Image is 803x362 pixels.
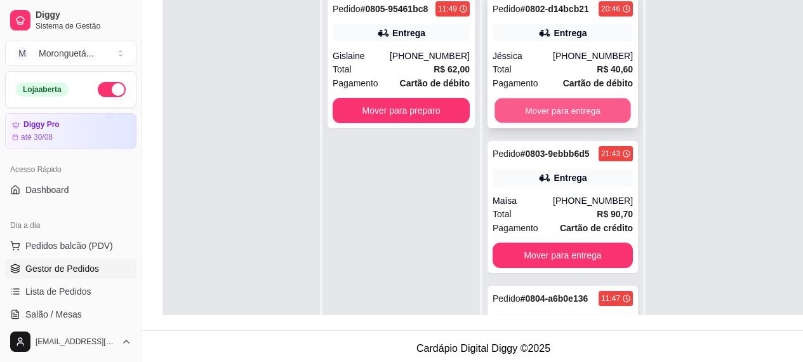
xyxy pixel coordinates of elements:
[493,62,512,76] span: Total
[493,4,521,14] span: Pedido
[553,50,633,62] div: [PHONE_NUMBER]
[98,82,126,97] button: Alterar Status
[434,64,470,74] strong: R$ 62,00
[438,4,457,14] div: 11:49
[36,337,116,347] span: [EMAIL_ADDRESS][DOMAIN_NAME]
[553,194,633,207] div: [PHONE_NUMBER]
[361,4,428,14] strong: # 0805-95461bc8
[5,258,136,279] a: Gestor de Pedidos
[521,293,588,304] strong: # 0804-a6b0e136
[597,209,633,219] strong: R$ 90,70
[601,293,620,304] div: 11:47
[5,5,136,36] a: DiggySistema de Gestão
[521,149,590,159] strong: # 0803-9ebbb6d5
[333,50,390,62] div: Gislaine
[25,239,113,252] span: Pedidos balcão (PDV)
[5,41,136,66] button: Select a team
[333,76,378,90] span: Pagamento
[333,4,361,14] span: Pedido
[493,50,553,62] div: Jéssica
[390,50,470,62] div: [PHONE_NUMBER]
[5,159,136,180] div: Acesso Rápido
[21,132,53,142] article: até 30/08
[597,64,633,74] strong: R$ 40,60
[493,221,538,235] span: Pagamento
[563,78,633,88] strong: Cartão de débito
[493,207,512,221] span: Total
[36,21,131,31] span: Sistema de Gestão
[493,293,521,304] span: Pedido
[25,285,91,298] span: Lista de Pedidos
[16,47,29,60] span: M
[16,83,69,97] div: Loja aberta
[560,223,633,233] strong: Cartão de crédito
[494,98,630,123] button: Mover para entrega
[25,262,99,275] span: Gestor de Pedidos
[554,171,587,184] div: Entrega
[392,27,425,39] div: Entrega
[5,281,136,302] a: Lista de Pedidos
[554,27,587,39] div: Entrega
[493,194,553,207] div: Maísa
[5,215,136,236] div: Dia a dia
[5,180,136,200] a: Dashboard
[5,304,136,325] a: Salão / Mesas
[25,308,82,321] span: Salão / Mesas
[521,4,589,14] strong: # 0802-d14bcb21
[493,149,521,159] span: Pedido
[601,149,620,159] div: 21:43
[5,326,136,357] button: [EMAIL_ADDRESS][DOMAIN_NAME]
[5,236,136,256] button: Pedidos balcão (PDV)
[333,98,470,123] button: Mover para preparo
[601,4,620,14] div: 20:46
[23,120,60,130] article: Diggy Pro
[39,47,93,60] div: Moronguetá ...
[25,184,69,196] span: Dashboard
[333,62,352,76] span: Total
[493,243,633,268] button: Mover para entrega
[493,76,538,90] span: Pagamento
[400,78,470,88] strong: Cartão de débito
[5,113,136,149] a: Diggy Proaté 30/08
[36,10,131,21] span: Diggy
